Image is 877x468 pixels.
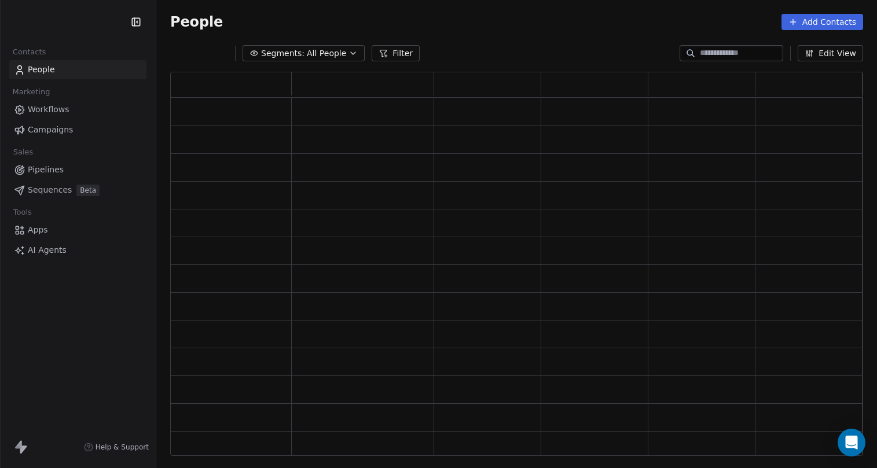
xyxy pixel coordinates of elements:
[798,45,863,61] button: Edit View
[9,120,146,139] a: Campaigns
[307,47,346,60] span: All People
[8,143,38,161] span: Sales
[9,100,146,119] a: Workflows
[8,43,51,61] span: Contacts
[8,204,36,221] span: Tools
[9,220,146,239] a: Apps
[28,224,48,236] span: Apps
[9,180,146,200] a: SequencesBeta
[28,244,67,256] span: AI Agents
[28,184,72,196] span: Sequences
[261,47,304,60] span: Segments:
[9,160,146,179] a: Pipelines
[781,14,863,30] button: Add Contacts
[9,241,146,260] a: AI Agents
[838,429,865,456] div: Open Intercom Messenger
[76,185,100,196] span: Beta
[9,60,146,79] a: People
[96,443,149,452] span: Help & Support
[28,64,55,76] span: People
[28,104,69,116] span: Workflows
[170,13,223,31] span: People
[28,164,64,176] span: Pipelines
[28,124,73,136] span: Campaigns
[84,443,149,452] a: Help & Support
[372,45,420,61] button: Filter
[8,83,55,101] span: Marketing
